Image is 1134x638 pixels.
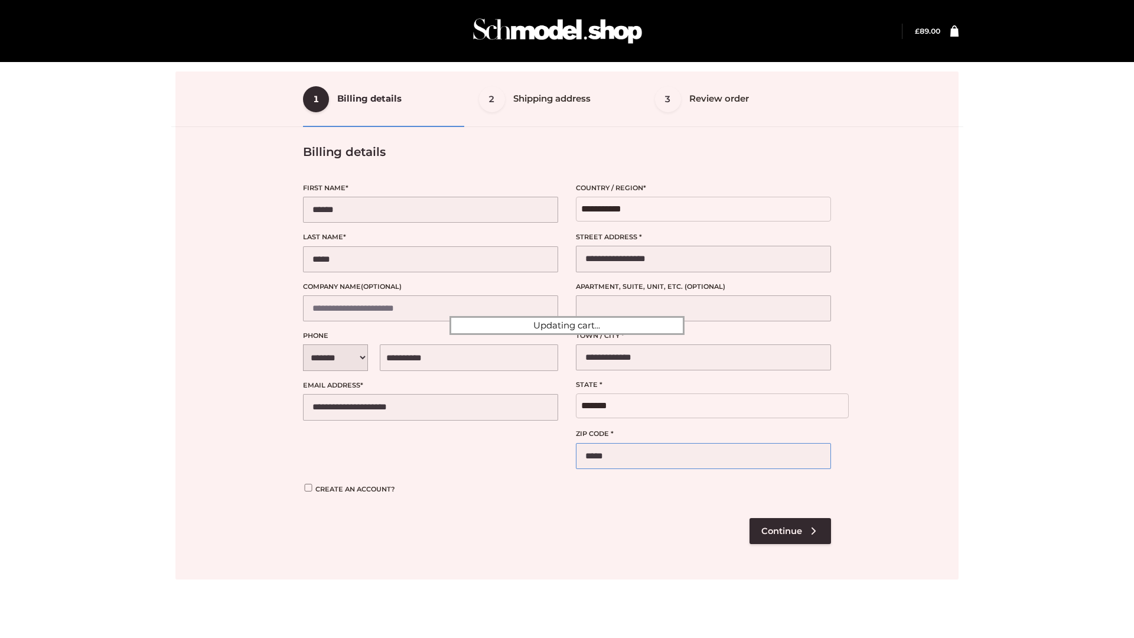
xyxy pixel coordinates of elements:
img: Schmodel Admin 964 [469,8,646,54]
span: £ [915,27,920,35]
a: £89.00 [915,27,940,35]
div: Updating cart... [449,316,685,335]
bdi: 89.00 [915,27,940,35]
